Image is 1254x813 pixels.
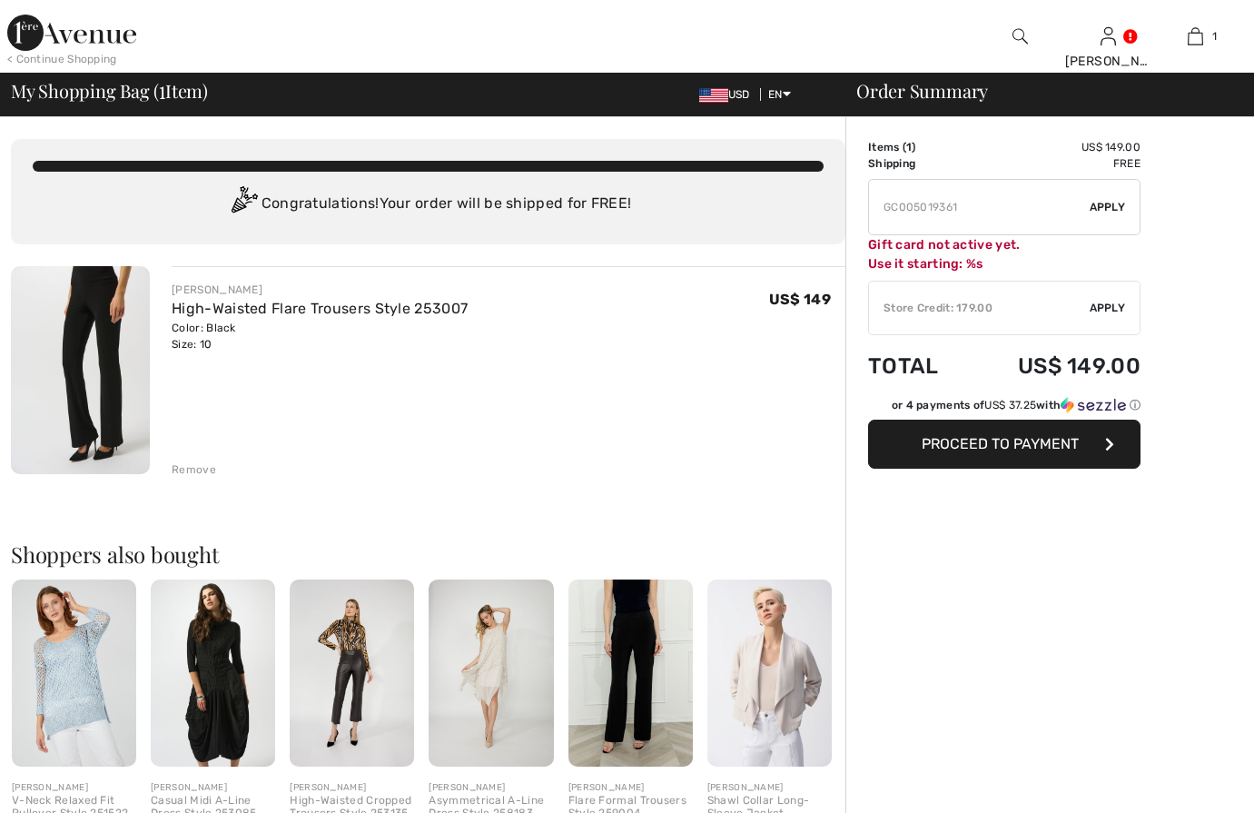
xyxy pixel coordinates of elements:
div: Remove [172,461,216,478]
span: 1 [159,77,165,101]
span: 1 [1212,28,1217,45]
span: EN [768,88,791,101]
div: Congratulations! Your order will be shipped for FREE! [33,186,824,223]
div: < Continue Shopping [7,51,117,67]
button: Proceed to Payment [868,420,1140,469]
img: My Info [1101,25,1116,47]
img: 1ère Avenue [7,15,136,51]
img: High-Waisted Cropped Trousers Style 253135 [290,580,414,767]
td: US$ 149.00 [967,335,1140,397]
td: Total [868,335,967,397]
span: US$ 149 [769,291,831,308]
span: US$ 37.25 [984,399,1036,411]
img: US Dollar [699,88,728,103]
span: Apply [1090,199,1126,215]
div: [PERSON_NAME] [151,781,275,795]
a: Sign In [1101,27,1116,45]
td: Items ( ) [868,139,967,155]
div: [PERSON_NAME] [568,781,693,795]
div: [PERSON_NAME] [172,282,468,298]
span: My Shopping Bag ( Item) [11,82,208,100]
div: or 4 payments of with [892,397,1140,413]
div: [PERSON_NAME] [12,781,136,795]
img: Sezzle [1061,397,1126,413]
span: 1 [906,141,912,154]
img: High-Waisted Flare Trousers Style 253007 [11,266,150,474]
img: Congratulation2.svg [225,186,262,223]
h2: Shoppers also bought [11,543,845,565]
div: [PERSON_NAME] [707,781,832,795]
div: Order Summary [834,82,1243,100]
div: [PERSON_NAME] [1065,52,1151,71]
img: Flare Formal Trousers Style 259004 [568,580,693,767]
div: Store Credit: 179.00 [869,300,1090,316]
img: search the website [1012,25,1028,47]
img: Asymmetrical A-Line Dress Style 258183 [429,580,553,767]
img: My Bag [1188,25,1203,47]
input: Promo code [869,180,1090,234]
img: Casual Midi A-Line Dress Style 253085 [151,580,275,767]
a: 1 [1152,25,1239,47]
span: USD [699,88,757,101]
img: Shawl Collar Long-Sleeve Jacket Style 251088 [707,580,832,767]
div: or 4 payments ofUS$ 37.25withSezzle Click to learn more about Sezzle [868,397,1140,420]
div: Gift card not active yet. Use it starting: %s [868,235,1140,273]
span: Apply [1090,300,1126,316]
div: Color: Black Size: 10 [172,320,468,352]
div: [PERSON_NAME] [429,781,553,795]
span: Proceed to Payment [922,435,1079,452]
td: Shipping [868,155,967,172]
img: V-Neck Relaxed Fit Pullover Style 251522 [12,580,136,767]
div: [PERSON_NAME] [290,781,414,795]
a: High-Waisted Flare Trousers Style 253007 [172,300,468,317]
td: US$ 149.00 [967,139,1140,155]
td: Free [967,155,1140,172]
